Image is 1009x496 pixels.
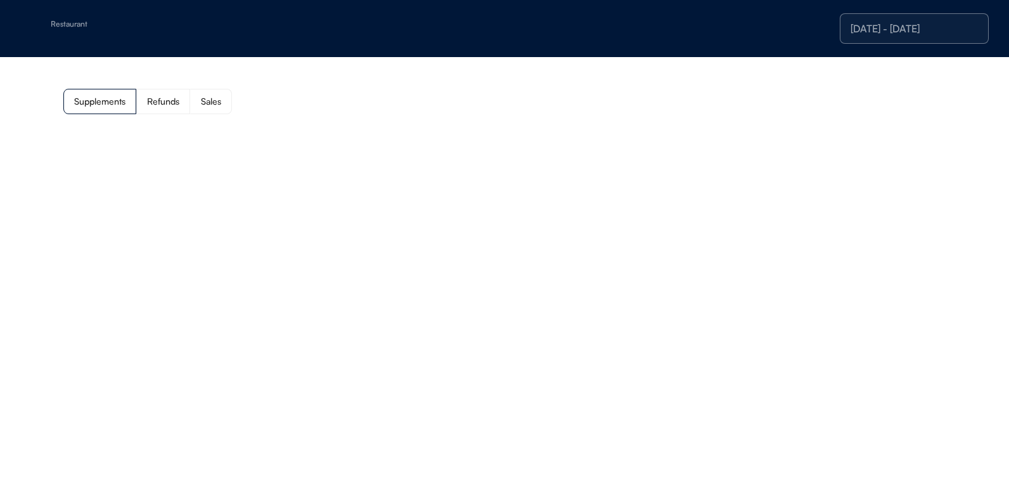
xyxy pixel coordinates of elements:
div: [DATE] - [DATE] [851,23,978,34]
div: Refunds [147,97,179,106]
div: Restaurant [51,20,210,28]
div: Sales [201,97,221,106]
div: Supplements [74,97,125,106]
img: yH5BAEAAAAALAAAAAABAAEAAAIBRAA7 [25,18,46,39]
